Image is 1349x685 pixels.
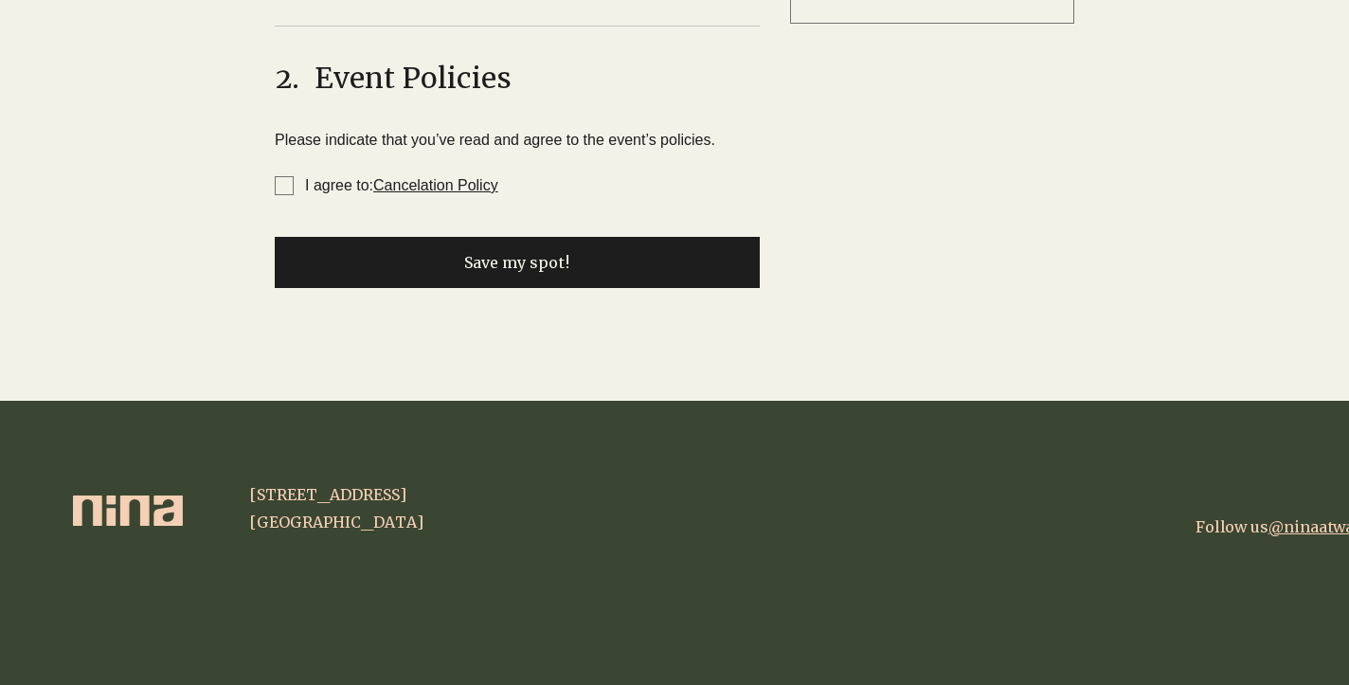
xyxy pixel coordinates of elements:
[1196,517,1268,536] a: Follow us
[275,237,760,288] button: Save my spot!
[249,485,406,504] span: [STREET_ADDRESS]
[249,513,423,532] span: [GEOGRAPHIC_DATA]
[373,177,498,193] a: Cancelation Policy
[305,177,373,193] span: I agree to:
[275,129,760,174] div: Please indicate that you’ve read and agree to the event’s policies.
[275,176,305,195] span: I agree to: Cancelation Policy
[275,61,512,95] h1: Event Policies
[275,61,299,95] span: 2.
